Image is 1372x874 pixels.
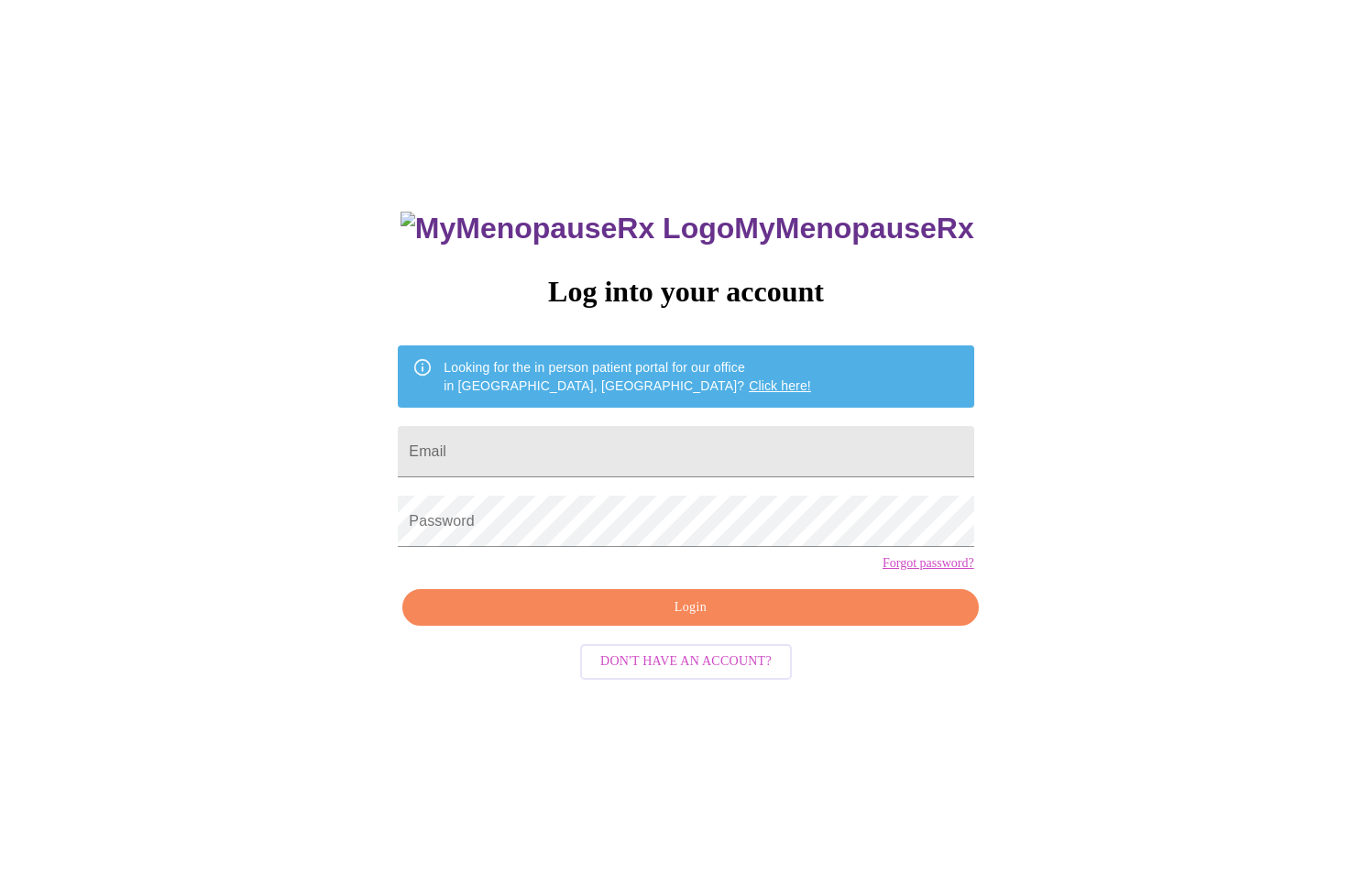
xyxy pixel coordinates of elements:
[401,212,974,246] h3: MyMenopauseRx
[576,652,796,668] a: Don't have an account?
[423,596,957,619] span: Login
[444,351,811,402] div: Looking for the in person patient portal for our office in [GEOGRAPHIC_DATA], [GEOGRAPHIC_DATA]?
[398,275,973,309] h3: Log into your account
[600,650,772,673] span: Don't have an account?
[883,556,974,571] a: Forgot password?
[580,644,792,680] button: Don't have an account?
[401,212,734,246] img: MyMenopauseRx Logo
[749,378,811,393] a: Click here!
[402,589,978,627] button: Login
